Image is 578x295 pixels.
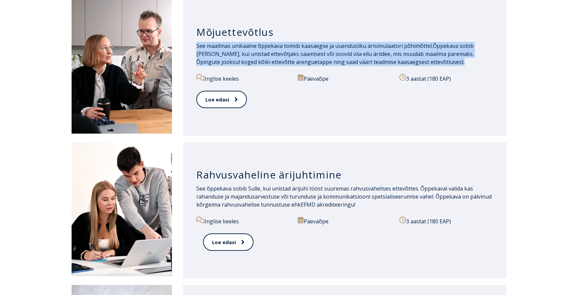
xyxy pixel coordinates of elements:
[196,91,247,108] a: Loe edasi
[196,74,290,83] p: Inglise keeles
[196,26,493,39] h3: Mõjuettevõtlus
[72,142,172,276] img: Rahvusvaheline ärijuhtimine
[301,201,354,208] a: EFMD akrediteeringu
[203,233,254,251] a: Loe edasi
[196,42,433,50] span: See maailmas unikaalne õppekava toimib kaasaegse ja uuendusliku ärisimulaatori põhimõttel.
[399,74,486,83] p: 3 aastat (180 EAP)
[196,185,492,208] span: See õppekava sobib Sulle, kui unistad ärijuhi tööst suuremas rahvusvahelises ettevõttes. Õppekava...
[196,168,493,181] h3: Rahvusvaheline ärijuhtimine
[196,42,474,66] span: Õppekava sobib [PERSON_NAME], kui unistad ettevõtjaks saamisest või soovid viia ellu äriidee, mis...
[196,217,290,225] p: Inglise keeles
[399,217,493,225] p: 3 aastat (180 EAP)
[298,74,391,83] p: Päevaõpe
[298,217,391,225] p: Päevaõpe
